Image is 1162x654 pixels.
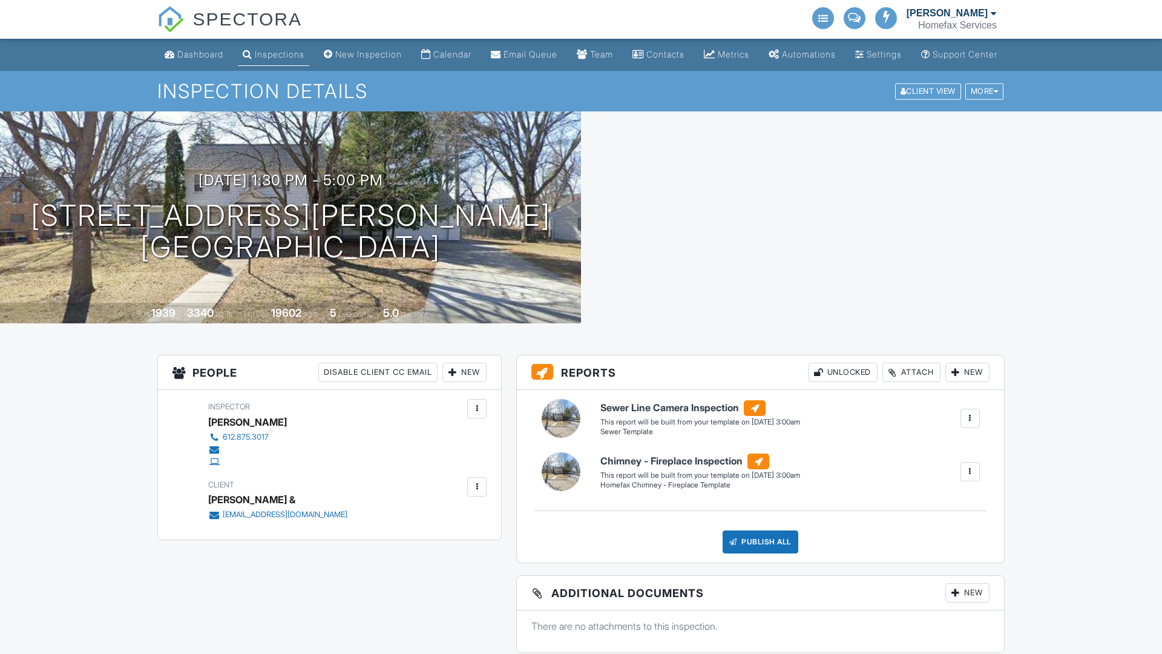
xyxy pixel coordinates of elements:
[151,306,176,319] div: 1939
[187,306,214,319] div: 3340
[531,619,990,633] p: There are no attachments to this inspection.
[416,44,476,66] a: Calendar
[383,306,399,319] div: 5.0
[238,44,309,66] a: Inspections
[318,363,438,382] div: Disable Client CC Email
[177,49,223,59] div: Dashboard
[764,44,841,66] a: Automations (Advanced)
[158,355,501,390] h3: People
[517,355,1004,390] h3: Reports
[157,18,302,41] a: SPECTORA
[504,49,557,59] div: Email Queue
[918,19,997,31] div: Homefax Services
[223,432,269,442] div: 612.875.3017
[157,6,184,33] img: The Best Home Inspection Software - Spectora
[335,49,402,59] div: New Inspection
[517,576,1004,610] h3: Additional Documents
[199,172,383,188] h3: [DATE] 1:30 pm - 5:00 pm
[933,49,997,59] div: Support Center
[600,400,800,416] h6: Sewer Line Camera Inspection
[215,309,232,319] span: sq. ft.
[600,417,800,427] div: This report will be built from your template on [DATE] 3:00am
[244,309,269,319] span: Lot Size
[600,427,800,437] div: Sewer Template
[916,44,1002,66] a: Support Center
[338,309,372,319] span: bedrooms
[330,306,336,319] div: 5
[271,306,301,319] div: 19602
[208,490,295,509] div: [PERSON_NAME] &
[401,309,435,319] span: bathrooms
[590,49,613,59] div: Team
[486,44,562,66] a: Email Queue
[782,49,836,59] div: Automations
[718,49,749,59] div: Metrics
[223,510,347,520] div: [EMAIL_ADDRESS][DOMAIN_NAME]
[628,44,689,66] a: Contacts
[699,44,754,66] a: Metrics
[809,363,878,382] div: Unlocked
[208,509,347,521] a: [EMAIL_ADDRESS][DOMAIN_NAME]
[646,49,684,59] div: Contacts
[208,431,277,443] a: 612.875.3017
[160,44,228,66] a: Dashboard
[192,6,302,31] span: SPECTORA
[882,363,940,382] div: Attach
[31,200,551,264] h1: [STREET_ADDRESS][PERSON_NAME] [GEOGRAPHIC_DATA]
[136,309,149,319] span: Built
[907,7,988,19] div: [PERSON_NAME]
[442,363,487,382] div: New
[600,480,800,490] div: Homefax Chimney - Fireplace Template
[895,83,961,99] div: Client View
[303,309,318,319] span: sq.ft.
[319,44,407,66] a: New Inspection
[157,81,1005,102] h1: Inspection Details
[945,363,990,382] div: New
[208,480,234,489] span: Client
[208,413,287,431] div: [PERSON_NAME]
[965,83,1004,99] div: More
[433,49,471,59] div: Calendar
[572,44,618,66] a: Team
[255,49,304,59] div: Inspections
[600,471,800,480] div: This report will be built from your template on [DATE] 3:00am
[208,402,250,411] span: Inspector
[850,44,907,66] a: Settings
[600,454,800,469] h6: Chimney - Fireplace Inspection
[867,49,902,59] div: Settings
[894,86,964,95] a: Client View
[945,583,990,603] div: New
[723,530,798,553] div: Publish All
